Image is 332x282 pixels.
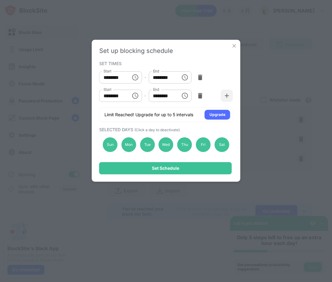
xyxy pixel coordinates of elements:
div: - [144,92,146,99]
div: Upgrade [209,112,225,118]
label: Start [104,69,111,74]
div: SELECTED DAYS [99,127,232,132]
label: Start [104,87,111,92]
button: Choose time, selected time is 11:59 PM [179,71,191,83]
img: x-button.svg [231,43,237,49]
label: End [153,69,159,74]
div: Limit Reached! Upgrade for up to 5 intervals [104,112,193,118]
div: Mon [121,137,136,152]
div: Tue [140,137,155,152]
div: Wed [159,137,173,152]
div: - [144,74,146,81]
button: Choose time, selected time is 7:00 AM [179,90,191,102]
div: Thu [177,137,192,152]
div: Fri [196,137,211,152]
div: SET TIMES [99,61,232,66]
div: Set Schedule [152,166,179,171]
label: End [153,87,159,92]
span: (Click a day to deactivate) [134,128,180,132]
button: Choose time, selected time is 8:45 PM [129,71,141,83]
div: Sun [103,137,118,152]
div: Sat [214,137,229,152]
button: Choose time, selected time is 12:00 AM [129,90,141,102]
div: Set up blocking schedule [99,47,233,54]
